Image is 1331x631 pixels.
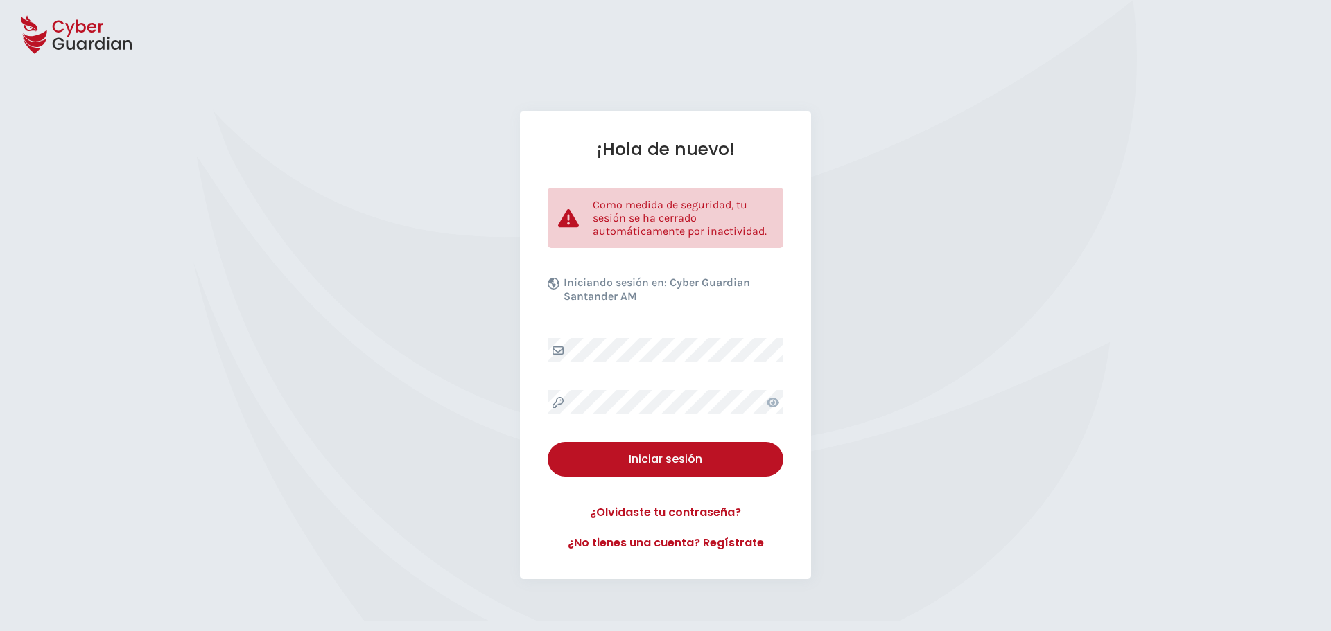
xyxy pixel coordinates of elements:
[548,139,783,160] h1: ¡Hola de nuevo!
[548,442,783,477] button: Iniciar sesión
[558,451,773,468] div: Iniciar sesión
[564,276,780,310] p: Iniciando sesión en:
[548,504,783,521] a: ¿Olvidaste tu contraseña?
[564,276,750,303] b: Cyber Guardian Santander AM
[548,535,783,551] a: ¿No tienes una cuenta? Regístrate
[593,198,773,238] p: Como medida de seguridad, tu sesión se ha cerrado automáticamente por inactividad.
